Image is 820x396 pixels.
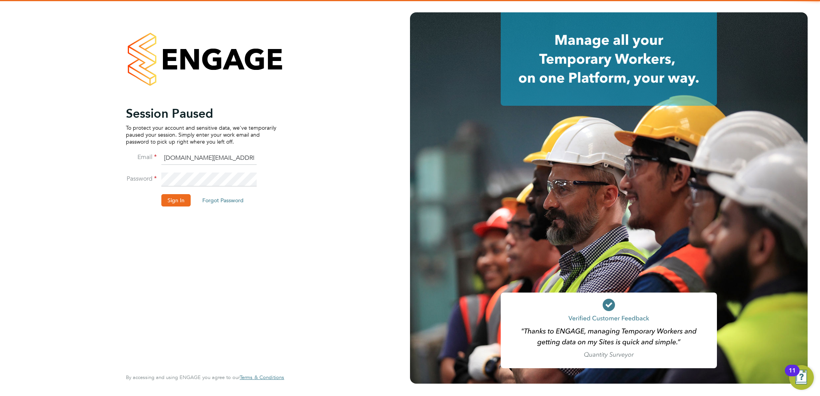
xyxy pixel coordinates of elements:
[126,153,157,161] label: Email
[240,374,284,381] span: Terms & Conditions
[161,151,257,165] input: Enter your work email...
[240,374,284,381] a: Terms & Conditions
[126,374,284,381] span: By accessing and using ENGAGE you agree to our
[789,371,796,381] div: 11
[126,175,157,183] label: Password
[161,194,191,206] button: Sign In
[126,124,276,146] p: To protect your account and sensitive data, we've temporarily paused your session. Simply enter y...
[126,106,276,121] h2: Session Paused
[789,365,814,390] button: Open Resource Center, 11 new notifications
[196,194,250,206] button: Forgot Password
